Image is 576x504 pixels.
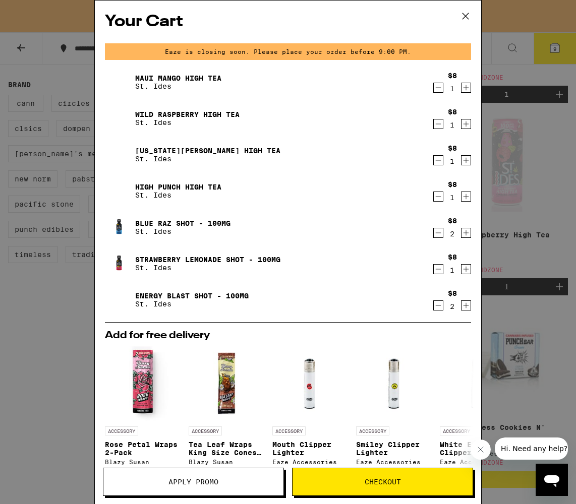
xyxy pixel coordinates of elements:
a: Open page for Smiley Clipper Lighter from Eaze Accessories [356,346,432,470]
div: $8 [448,253,457,261]
img: Energy Blast Shot - 100mg [105,286,133,314]
img: Eaze Accessories - Smiley Clipper Lighter [356,346,432,421]
button: Increment [461,192,471,202]
p: St. Ides [135,264,280,272]
div: 2 [448,302,457,310]
button: Apply Promo [103,468,284,496]
p: St. Ides [135,155,280,163]
p: St. Ides [135,82,221,90]
div: Blazy Susan [105,459,181,465]
span: Checkout [365,478,401,485]
div: $8 [448,144,457,152]
button: Increment [461,300,471,310]
p: St. Ides [135,227,231,235]
button: Decrement [433,264,443,274]
img: Maui Mango High Tea [105,68,133,96]
button: Increment [461,264,471,274]
p: ACCESSORY [272,426,306,435]
a: [US_STATE][PERSON_NAME] High Tea [135,147,280,155]
p: Smiley Clipper Lighter [356,440,432,457]
img: Strawberry Lemonade Shot - 100mg [105,249,133,278]
p: ACCESSORY [105,426,138,435]
a: Open page for Rose Petal Wraps 2-Pack from Blazy Susan [105,346,181,470]
p: St. Ides [135,191,221,199]
img: Wild Raspberry High Tea [105,104,133,133]
img: Blazy Susan - Tea Leaf Wraps King Size Cones 2-Pack [189,346,264,421]
div: Blazy Susan [189,459,264,465]
button: Increment [461,119,471,129]
button: Decrement [433,155,443,165]
div: 1 [448,121,457,129]
button: Checkout [292,468,473,496]
div: $8 [448,180,457,188]
div: Eaze Accessories [356,459,432,465]
div: 2 [448,230,457,238]
a: Strawberry Lemonade Shot - 100mg [135,256,280,264]
iframe: Bouton de lancement de la fenêtre de messagerie [536,464,568,496]
span: Apply Promo [168,478,218,485]
a: Open page for Tea Leaf Wraps King Size Cones 2-Pack from Blazy Susan [189,346,264,470]
p: St. Ides [135,118,240,127]
h2: Add for free delivery [105,331,471,341]
div: Eaze Accessories [272,459,348,465]
img: Blazy Susan - Rose Petal Wraps 2-Pack [105,346,181,421]
button: Decrement [433,119,443,129]
a: Maui Mango High Tea [135,74,221,82]
p: ACCESSORY [440,426,473,435]
div: 1 [448,85,457,93]
div: Eaze is closing soon. Please place your order before 9:00 PM. [105,43,471,60]
button: Decrement [433,83,443,93]
button: Increment [461,83,471,93]
div: 1 [448,266,457,274]
div: $8 [448,72,457,80]
div: Eaze Accessories [440,459,515,465]
p: Rose Petal Wraps 2-Pack [105,440,181,457]
iframe: Fermer le message [471,439,491,460]
img: Eaze Accessories - White Eaze Clipper Lighter [440,346,515,421]
a: Blue Raz Shot - 100mg [135,219,231,227]
div: $8 [448,217,457,225]
img: Blue Raz Shot - 100mg [105,213,133,241]
p: Tea Leaf Wraps King Size Cones 2-Pack [189,440,264,457]
p: Mouth Clipper Lighter [272,440,348,457]
button: Increment [461,228,471,238]
div: $8 [448,108,457,116]
iframe: Message de la compagnie [495,437,568,460]
a: High Punch High Tea [135,183,221,191]
img: High Punch High Tea [105,177,133,205]
button: Decrement [433,192,443,202]
p: White Eaze Clipper Lighter [440,440,515,457]
h2: Your Cart [105,11,471,33]
img: Eaze Accessories - Mouth Clipper Lighter [272,346,348,421]
a: Energy Blast Shot - 100mg [135,292,249,300]
p: ACCESSORY [356,426,389,435]
a: Wild Raspberry High Tea [135,110,240,118]
div: $8 [448,289,457,297]
div: 1 [448,157,457,165]
button: Decrement [433,228,443,238]
p: ACCESSORY [189,426,222,435]
div: 1 [448,194,457,202]
button: Increment [461,155,471,165]
button: Decrement [433,300,443,310]
a: Open page for Mouth Clipper Lighter from Eaze Accessories [272,346,348,470]
img: Georgia Peach High Tea [105,141,133,169]
p: St. Ides [135,300,249,308]
a: Open page for White Eaze Clipper Lighter from Eaze Accessories [440,346,515,470]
